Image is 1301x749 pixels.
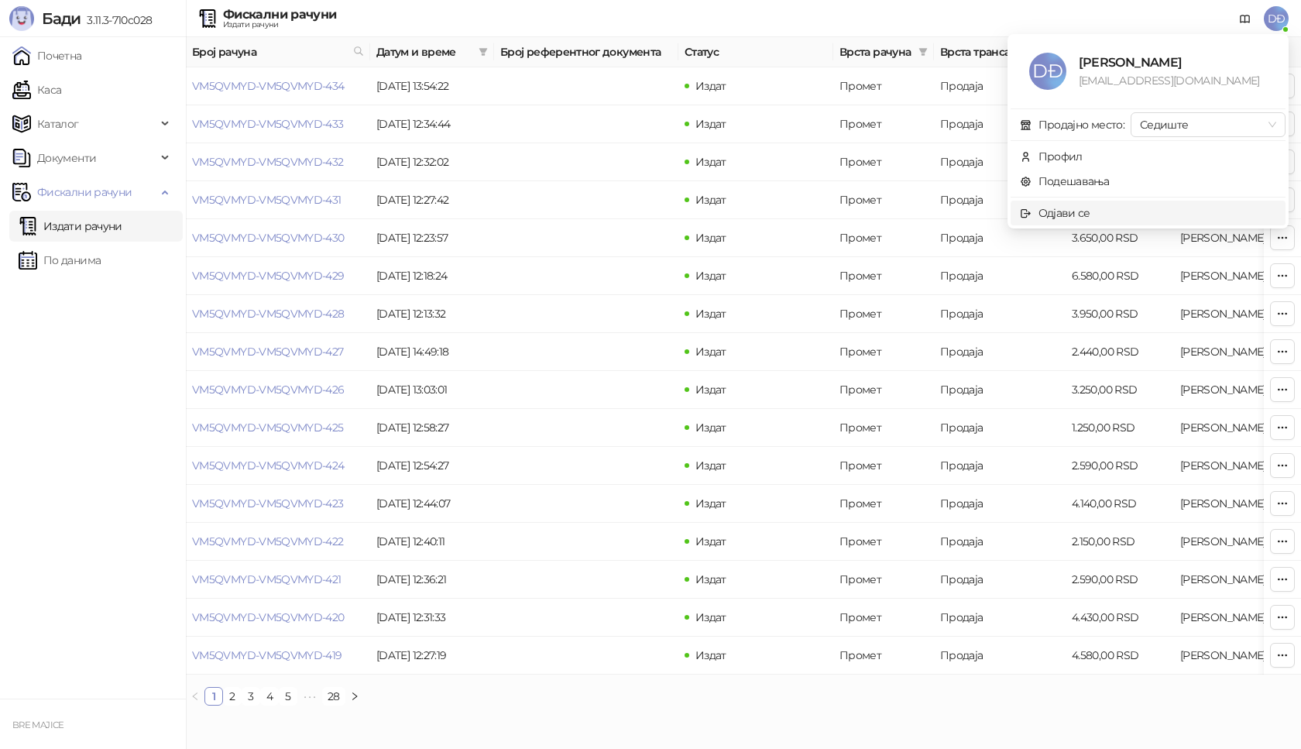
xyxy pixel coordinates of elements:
td: VM5QVMYD-VM5QVMYD-424 [186,447,370,485]
td: VM5QVMYD-VM5QVMYD-426 [186,371,370,409]
td: [DATE] 13:03:01 [370,371,494,409]
td: VM5QVMYD-VM5QVMYD-434 [186,67,370,105]
div: Издати рачуни [223,21,336,29]
a: Подешавања [1020,174,1110,188]
td: Продаја [934,485,1066,523]
td: Промет [833,257,934,295]
td: Продаја [934,143,1066,181]
span: Издат [695,648,726,662]
span: 3.11.3-710c028 [81,13,152,27]
td: Продаја [934,219,1066,257]
span: filter [915,40,931,64]
td: VM5QVMYD-VM5QVMYD-423 [186,485,370,523]
td: 2.440,00 RSD [1066,333,1174,371]
td: Продаја [934,371,1066,409]
a: 3 [242,688,259,705]
td: VM5QVMYD-VM5QVMYD-425 [186,409,370,447]
button: left [186,687,204,706]
span: Бади [42,9,81,28]
li: 1 [204,687,223,706]
span: Издат [695,459,726,472]
td: Промет [833,295,934,333]
td: VM5QVMYD-VM5QVMYD-421 [186,561,370,599]
span: DĐ [1264,6,1289,31]
td: Промет [833,523,934,561]
td: 2.590,00 RSD [1066,561,1174,599]
td: Промет [833,219,934,257]
td: 3.650,00 RSD [1066,219,1174,257]
td: [DATE] 12:32:02 [370,143,494,181]
td: Продаја [934,447,1066,485]
td: Продаја [934,67,1066,105]
td: Продаја [934,333,1066,371]
a: VM5QVMYD-VM5QVMYD-432 [192,155,344,169]
div: [PERSON_NAME] [1079,53,1267,72]
td: 4.140,00 RSD [1066,485,1174,523]
span: Издат [695,307,726,321]
td: Продаја [934,409,1066,447]
a: VM5QVMYD-VM5QVMYD-425 [192,421,344,435]
td: [DATE] 12:34:44 [370,105,494,143]
a: 4 [261,688,278,705]
a: Издати рачуни [19,211,122,242]
a: По данима [19,245,101,276]
span: filter [479,47,488,57]
div: Фискални рачуни [223,9,336,21]
td: VM5QVMYD-VM5QVMYD-431 [186,181,370,219]
a: VM5QVMYD-VM5QVMYD-419 [192,648,342,662]
li: 4 [260,687,279,706]
td: [DATE] 12:31:33 [370,599,494,637]
td: 3.250,00 RSD [1066,371,1174,409]
td: 4.430,00 RSD [1066,599,1174,637]
span: Издат [695,117,726,131]
span: Седиште [1140,113,1276,136]
td: VM5QVMYD-VM5QVMYD-433 [186,105,370,143]
td: Промет [833,67,934,105]
td: 4.580,00 RSD [1066,637,1174,675]
th: Број рачуна [186,37,370,67]
td: VM5QVMYD-VM5QVMYD-420 [186,599,370,637]
td: [DATE] 12:27:19 [370,637,494,675]
td: Продаја [934,295,1066,333]
td: Промет [833,105,934,143]
li: Претходна страна [186,687,204,706]
td: VM5QVMYD-VM5QVMYD-429 [186,257,370,295]
span: filter [475,40,491,64]
td: Продаја [934,257,1066,295]
td: [DATE] 12:54:27 [370,447,494,485]
a: VM5QVMYD-VM5QVMYD-420 [192,610,345,624]
span: Каталог [37,108,79,139]
a: 2 [224,688,241,705]
li: 3 [242,687,260,706]
span: Издат [695,193,726,207]
td: VM5QVMYD-VM5QVMYD-422 [186,523,370,561]
a: VM5QVMYD-VM5QVMYD-434 [192,79,345,93]
td: [DATE] 12:44:07 [370,485,494,523]
td: Продаја [934,105,1066,143]
th: Број референтног документа [494,37,678,67]
a: VM5QVMYD-VM5QVMYD-426 [192,383,345,397]
span: Издат [695,269,726,283]
td: Промет [833,143,934,181]
span: Издат [695,610,726,624]
a: 5 [280,688,297,705]
span: Издат [695,231,726,245]
span: Издат [695,496,726,510]
li: 2 [223,687,242,706]
td: Продаја [934,523,1066,561]
span: ••• [297,687,322,706]
li: Следећих 5 Страна [297,687,322,706]
span: Издат [695,155,726,169]
span: left [191,692,200,701]
a: 1 [205,688,222,705]
td: VM5QVMYD-VM5QVMYD-419 [186,637,370,675]
span: Документи [37,143,96,174]
td: Продаја [934,637,1066,675]
span: Врста трансакције [940,43,1044,60]
span: Издат [695,79,726,93]
img: Logo [9,6,34,31]
a: VM5QVMYD-VM5QVMYD-433 [192,117,344,131]
li: 5 [279,687,297,706]
div: Одјави се [1038,204,1090,222]
a: VM5QVMYD-VM5QVMYD-423 [192,496,344,510]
